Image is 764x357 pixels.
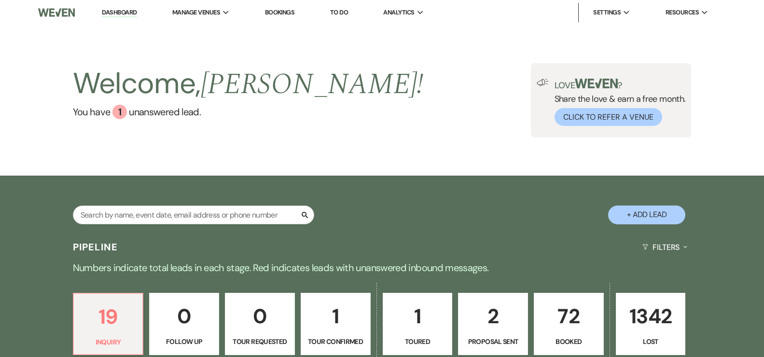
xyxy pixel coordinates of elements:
[555,108,662,126] button: Click to Refer a Venue
[155,300,213,332] p: 0
[389,300,446,332] p: 1
[616,293,686,356] a: 1342Lost
[102,8,137,17] a: Dashboard
[458,293,528,356] a: 2Proposal Sent
[383,8,414,17] span: Analytics
[666,8,699,17] span: Resources
[608,206,685,224] button: + Add Lead
[80,301,137,333] p: 19
[330,8,348,16] a: To Do
[537,79,549,86] img: loud-speaker-illustration.svg
[464,336,522,347] p: Proposal Sent
[593,8,621,17] span: Settings
[149,293,219,356] a: 0Follow Up
[73,240,118,254] h3: Pipeline
[73,105,424,119] a: You have 1 unanswered lead.
[155,336,213,347] p: Follow Up
[622,336,680,347] p: Lost
[307,336,364,347] p: Tour Confirmed
[201,62,424,107] span: [PERSON_NAME] !
[225,293,295,356] a: 0Tour Requested
[389,336,446,347] p: Toured
[534,293,604,356] a: 72Booked
[307,300,364,332] p: 1
[73,63,424,105] h2: Welcome,
[80,337,137,347] p: Inquiry
[301,293,371,356] a: 1Tour Confirmed
[555,79,686,90] p: Love ?
[172,8,220,17] span: Manage Venues
[231,300,289,332] p: 0
[112,105,127,119] div: 1
[35,260,730,275] p: Numbers indicate total leads in each stage. Red indicates leads with unanswered inbound messages.
[540,336,597,347] p: Booked
[38,2,75,23] img: Weven Logo
[231,336,289,347] p: Tour Requested
[464,300,522,332] p: 2
[622,300,680,332] p: 1342
[265,8,295,16] a: Bookings
[73,206,314,224] input: Search by name, event date, email address or phone number
[575,79,618,88] img: weven-logo-green.svg
[639,234,691,260] button: Filters
[73,293,144,356] a: 19Inquiry
[549,79,686,126] div: Share the love & earn a free month.
[540,300,597,332] p: 72
[383,293,453,356] a: 1Toured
